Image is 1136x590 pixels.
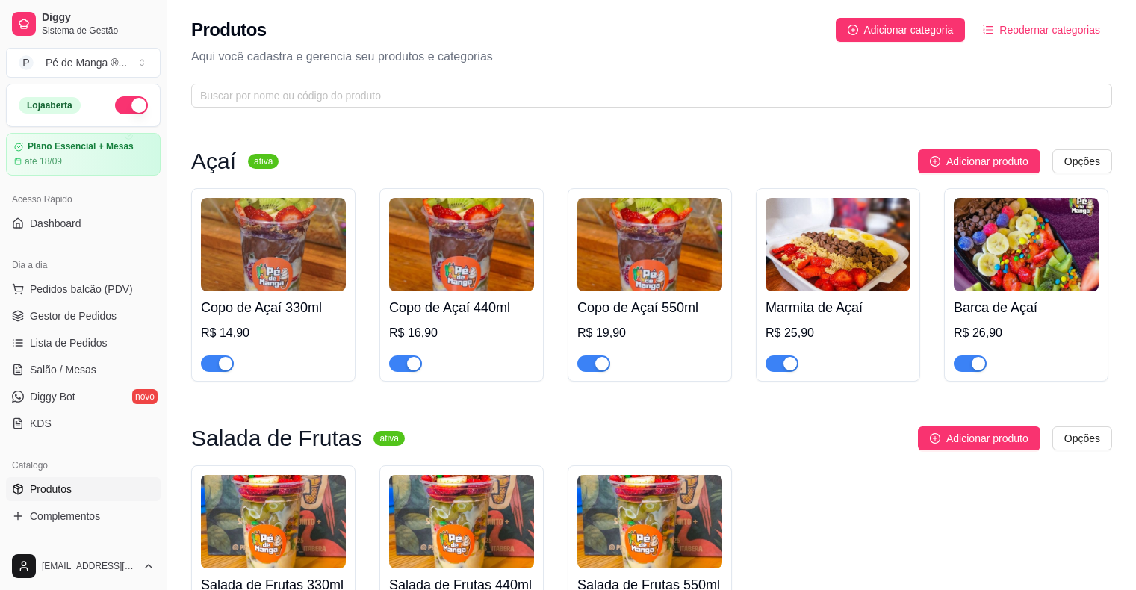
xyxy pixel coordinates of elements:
[19,97,81,114] div: Loja aberta
[389,475,534,568] img: product-image
[6,304,161,328] a: Gestor de Pedidos
[6,187,161,211] div: Acesso Rápido
[373,431,404,446] sup: ativa
[946,430,1028,447] span: Adicionar produto
[6,331,161,355] a: Lista de Pedidos
[577,198,722,291] img: product-image
[30,389,75,404] span: Diggy Bot
[946,153,1028,170] span: Adicionar produto
[6,358,161,382] a: Salão / Mesas
[1052,149,1112,173] button: Opções
[201,297,346,318] h4: Copo de Açaí 330ml
[6,504,161,528] a: Complementos
[766,297,910,318] h4: Marmita de Açaí
[983,25,993,35] span: ordered-list
[28,141,134,152] article: Plano Essencial + Mesas
[954,297,1099,318] h4: Barca de Açaí
[42,25,155,37] span: Sistema de Gestão
[918,149,1040,173] button: Adicionar produto
[6,412,161,435] a: KDS
[42,560,137,572] span: [EMAIL_ADDRESS][DOMAIN_NAME]
[191,429,361,447] h3: Salada de Frutas
[1064,430,1100,447] span: Opções
[201,198,346,291] img: product-image
[766,198,910,291] img: product-image
[971,18,1112,42] button: Reodernar categorias
[115,96,148,114] button: Alterar Status
[766,324,910,342] div: R$ 25,90
[6,385,161,409] a: Diggy Botnovo
[19,55,34,70] span: P
[201,475,346,568] img: product-image
[200,87,1091,104] input: Buscar por nome ou código do produto
[389,297,534,318] h4: Copo de Açaí 440ml
[577,475,722,568] img: product-image
[30,308,117,323] span: Gestor de Pedidos
[6,253,161,277] div: Dia a dia
[1064,153,1100,170] span: Opções
[201,324,346,342] div: R$ 14,90
[848,25,858,35] span: plus-circle
[25,155,62,167] article: até 18/09
[30,282,133,296] span: Pedidos balcão (PDV)
[6,277,161,301] button: Pedidos balcão (PDV)
[954,198,1099,291] img: product-image
[191,152,236,170] h3: Açaí
[30,335,108,350] span: Lista de Pedidos
[930,156,940,167] span: plus-circle
[954,324,1099,342] div: R$ 26,90
[389,324,534,342] div: R$ 16,90
[864,22,954,38] span: Adicionar categoria
[577,324,722,342] div: R$ 19,90
[30,362,96,377] span: Salão / Mesas
[930,433,940,444] span: plus-circle
[918,426,1040,450] button: Adicionar produto
[248,154,279,169] sup: ativa
[6,133,161,176] a: Plano Essencial + Mesasaté 18/09
[30,416,52,431] span: KDS
[6,453,161,477] div: Catálogo
[46,55,127,70] div: Pé de Manga ® ...
[999,22,1100,38] span: Reodernar categorias
[30,509,100,524] span: Complementos
[1052,426,1112,450] button: Opções
[6,477,161,501] a: Produtos
[6,211,161,235] a: Dashboard
[30,482,72,497] span: Produtos
[42,11,155,25] span: Diggy
[191,48,1112,66] p: Aqui você cadastra e gerencia seu produtos e categorias
[577,297,722,318] h4: Copo de Açaí 550ml
[6,48,161,78] button: Select a team
[836,18,966,42] button: Adicionar categoria
[389,198,534,291] img: product-image
[6,548,161,584] button: [EMAIL_ADDRESS][DOMAIN_NAME]
[30,216,81,231] span: Dashboard
[6,6,161,42] a: DiggySistema de Gestão
[191,18,267,42] h2: Produtos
